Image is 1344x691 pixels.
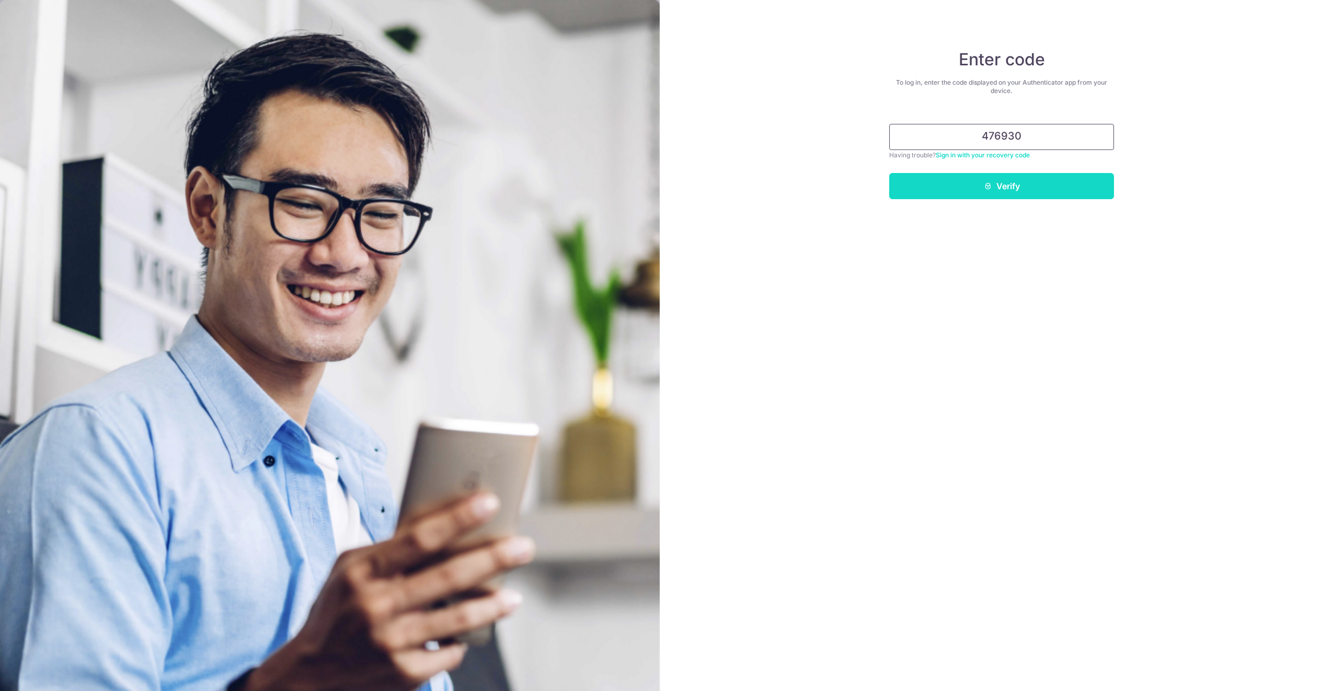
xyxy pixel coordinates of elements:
button: Verify [889,173,1114,199]
div: Having trouble? [889,150,1114,160]
input: Enter 6 digit code [889,124,1114,150]
a: Sign in with your recovery code [936,151,1030,159]
h4: Enter code [889,49,1114,70]
div: To log in, enter the code displayed on your Authenticator app from your device. [889,78,1114,95]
